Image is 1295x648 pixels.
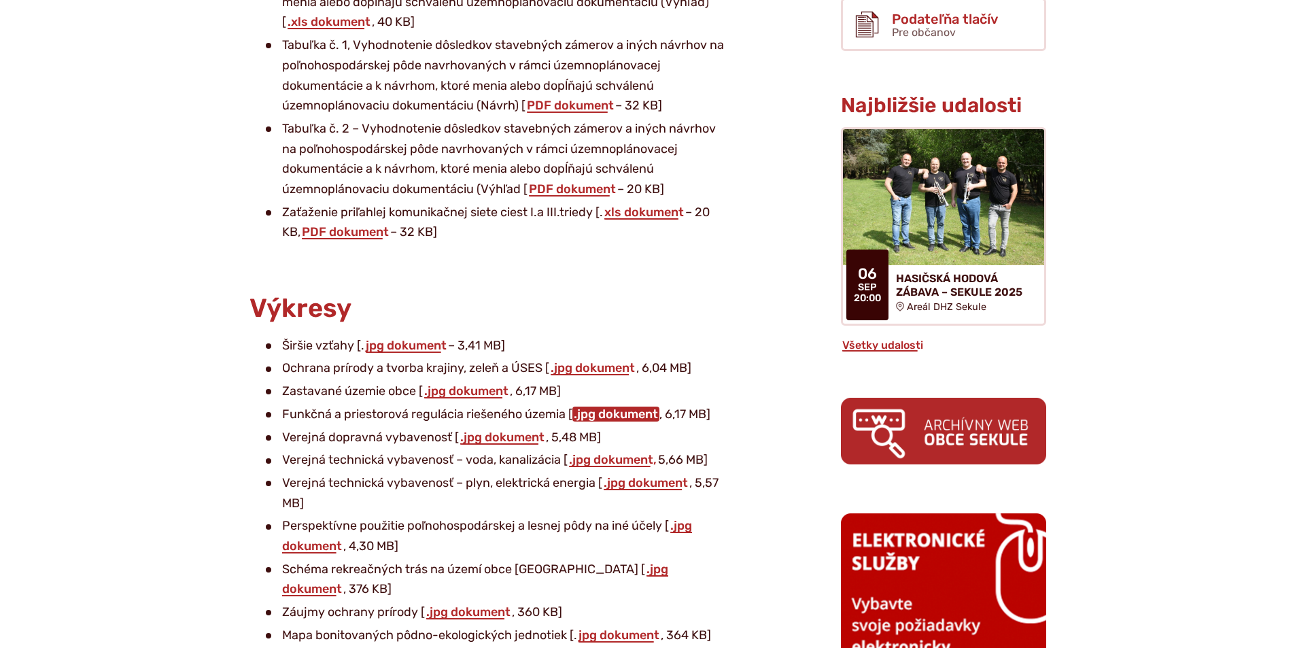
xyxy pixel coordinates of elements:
li: Funkčná a priestorová regulácia riešeného územia [ , 6,17 MB] [266,405,732,425]
li: Verejná technická vybavenosť – voda, kanalizácia [ 5,66 MB] [266,450,732,471]
li: Ochrana prírody a tvorba krajiny, zeleň a ÚSES [ , 6,04 MB] [266,358,732,379]
h3: Najbližšie udalosti [841,95,1046,117]
li: Mapa bonitovaných pôdno-ekologických jednotiek [. , 364 KB] [266,626,732,646]
a: jpg dokument [577,628,661,643]
span: Areál DHZ Sekule [907,301,986,313]
a: .jpg dokument [572,407,659,422]
a: .jpg dokument, [568,452,658,467]
a: .jpg dokument [282,562,668,597]
a: .jpg dokument [602,475,689,490]
a: .jpg dokument [423,383,510,398]
li: Zastavané územie obce [ , 6,17 MB] [266,381,732,402]
li: Širšie vzťahy [. – 3,41 MB] [266,336,732,356]
img: archiv.png [841,398,1046,464]
a: .jpg dokument [459,430,546,445]
a: .jpg dokument [425,604,512,619]
a: PDF dokument [528,182,617,197]
li: Verejná technická vybavenosť – plyn, elektrická energia [ , 5,57 MB] [266,473,732,513]
li: Perspektívne použitie poľnohospodárskej a lesnej pôdy na iné účely [ , 4,30 MB] [266,516,732,556]
a: .xls dokument [286,14,372,29]
a: .jpg dokument [549,360,636,375]
a: PDF dokument [300,224,390,239]
li: Tabuľka č. 1, Vyhodnotenie dôsledkov stavebných zámerov a iných návrhov na poľnohospodárskej pôde... [266,35,732,116]
span: Výkresy [249,292,351,324]
span: 06 [854,266,881,282]
li: Verejná dopravná vybavenosť [ , 5,48 MB] [266,428,732,448]
li: Záujmy ochrany prírody [ , 360 KB] [266,602,732,623]
span: 20:00 [854,293,881,304]
a: jpg dokument [364,338,448,353]
span: Podateľňa tlačív [892,12,998,27]
a: HASIČSKÁ HODOVÁ ZÁBAVA – SEKULE 2025 Areál DHZ Sekule 06 sep 20:00 [841,127,1046,325]
span: Pre občanov [892,26,956,39]
li: Schéma rekreačných trás na území obce [GEOGRAPHIC_DATA] [ , 376 KB] [266,560,732,600]
li: Zaťaženie priľahlej komunikačnej siete ciest I.a III.triedy [. – 20 KB, – 32 KB] [266,203,732,243]
h4: HASIČSKÁ HODOVÁ ZÁBAVA – SEKULE 2025 [896,272,1033,298]
a: Všetky udalosti [841,339,925,352]
a: xls dokument [603,205,685,220]
a: PDF dokument [525,98,615,113]
li: Tabuľka č. 2 – Vyhodnotenie dôsledkov stavebných zámerov a iných návrhov na poľnohospodárskej pôd... [266,119,732,200]
a: .jpg dokument [282,518,692,553]
span: sep [854,282,881,293]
